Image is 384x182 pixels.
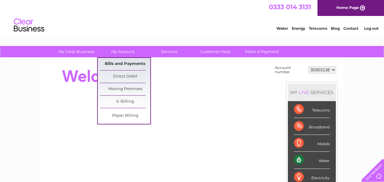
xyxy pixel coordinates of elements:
a: Make A Payment [237,46,287,57]
td: Account number [273,64,307,76]
a: 0333 014 3131 [269,3,311,11]
a: Telecoms [309,26,327,31]
div: Mobile [294,135,330,152]
a: Blog [331,26,340,31]
img: logo.png [13,16,45,35]
a: Water [276,26,288,31]
a: E-Billing [100,96,150,108]
a: Contact [343,26,358,31]
a: Bills and Payments [100,58,150,70]
div: Water [294,152,330,169]
div: Clear Business is a trading name of Verastar Limited (registered in [GEOGRAPHIC_DATA] No. 3667643... [48,3,337,30]
a: Customer Help [190,46,241,57]
a: Log out [364,26,378,31]
div: MY SERVICES [288,84,336,101]
a: My Clear Business [51,46,101,57]
a: Moving Premises [100,83,150,95]
div: Broadband [294,118,330,135]
a: Direct Debit [100,70,150,83]
a: Energy [292,26,305,31]
a: Services [144,46,194,57]
div: LIVE [298,89,310,95]
a: Paper Billing [100,110,150,122]
a: My Account [97,46,148,57]
div: Telecoms [294,101,330,118]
